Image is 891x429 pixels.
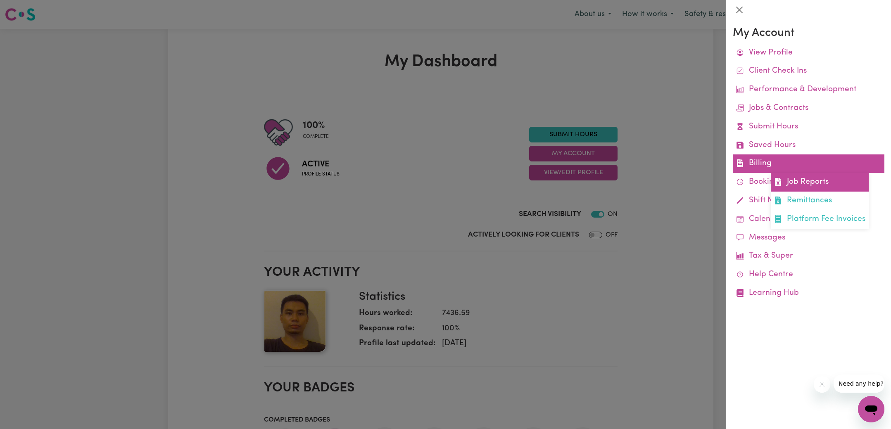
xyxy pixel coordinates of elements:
a: View Profile [733,44,884,62]
a: Learning Hub [733,284,884,303]
a: Client Check Ins [733,62,884,81]
button: Close [733,3,746,17]
a: Platform Fee Invoices [771,210,869,229]
iframe: Button to launch messaging window [858,396,884,422]
a: Remittances [771,192,869,210]
a: Saved Hours [733,136,884,155]
a: Jobs & Contracts [733,99,884,118]
a: Messages [733,229,884,247]
a: BillingJob ReportsRemittancesPlatform Fee Invoices [733,154,884,173]
a: Performance & Development [733,81,884,99]
a: Submit Hours [733,118,884,136]
a: Job Reports [771,173,869,192]
a: Calendar [733,210,884,229]
iframe: Close message [814,376,830,393]
a: Help Centre [733,265,884,284]
a: Bookings [733,173,884,192]
iframe: Message from company [834,374,884,393]
a: Tax & Super [733,247,884,265]
a: Shift Notes [733,192,884,210]
h3: My Account [733,26,884,40]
